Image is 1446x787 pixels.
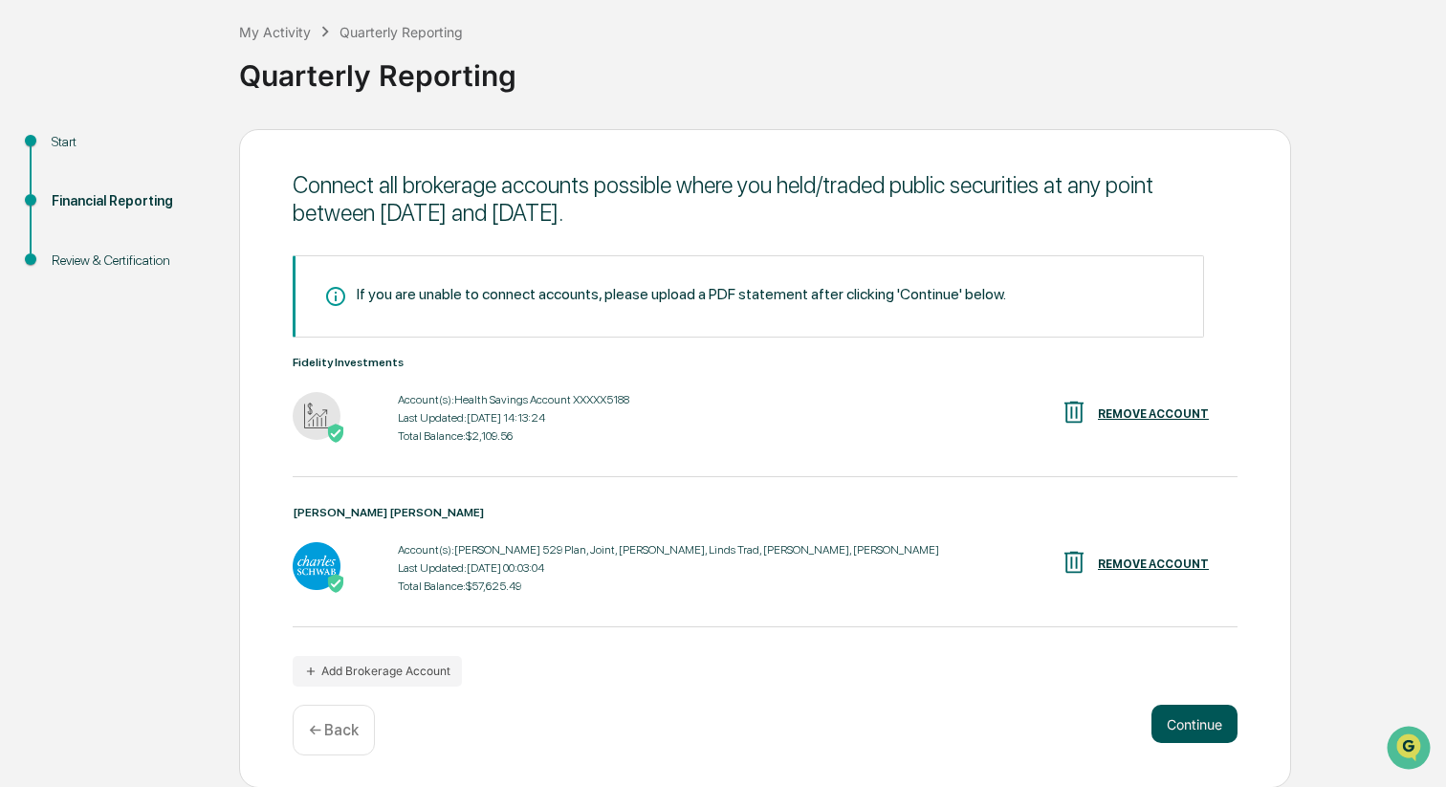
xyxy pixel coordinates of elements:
span: Preclearance [38,241,123,260]
p: ← Back [309,721,359,739]
button: Continue [1151,705,1238,743]
div: My Activity [239,24,311,40]
button: Add Brokerage Account [293,656,462,687]
div: Total Balance: $57,625.49 [398,579,939,593]
div: Account(s): [PERSON_NAME] 529 Plan, Joint, [PERSON_NAME], Linds Trad, [PERSON_NAME], [PERSON_NAME] [398,543,939,557]
span: Pylon [190,324,231,339]
a: 🗄️Attestations [131,233,245,268]
div: REMOVE ACCOUNT [1098,557,1209,571]
button: Start new chat [325,152,348,175]
div: 🔎 [19,279,34,295]
p: How can we help? [19,40,348,71]
div: Connect all brokerage accounts possible where you held/traded public securities at any point betw... [293,171,1238,227]
div: Account(s): Health Savings Account XXXXX5188 [398,393,629,406]
div: 🗄️ [139,243,154,258]
div: Last Updated: [DATE] 00:03:04 [398,561,939,575]
div: Financial Reporting [52,191,208,211]
div: We're available if you need us! [65,165,242,181]
img: Active [326,424,345,443]
div: 🖐️ [19,243,34,258]
div: Review & Certification [52,251,208,271]
img: REMOVE ACCOUNT [1060,548,1088,577]
div: [PERSON_NAME] [PERSON_NAME] [293,506,1238,519]
a: Powered byPylon [135,323,231,339]
div: If you are unable to connect accounts, please upload a PDF statement after clicking 'Continue' be... [357,285,1006,303]
span: Attestations [158,241,237,260]
div: Start new chat [65,146,314,165]
div: Total Balance: $2,109.56 [398,429,629,443]
div: Quarterly Reporting [340,24,463,40]
img: REMOVE ACCOUNT [1060,398,1088,426]
iframe: Open customer support [1385,724,1436,776]
div: Fidelity Investments [293,356,1238,369]
img: Charles Schwab - Active [293,542,340,590]
div: REMOVE ACCOUNT [1098,407,1209,421]
a: 🖐️Preclearance [11,233,131,268]
img: Active [326,574,345,593]
div: Start [52,132,208,152]
img: 1746055101610-c473b297-6a78-478c-a979-82029cc54cd1 [19,146,54,181]
img: Fidelity Investments - Active [293,392,340,440]
span: Data Lookup [38,277,120,296]
a: 🔎Data Lookup [11,270,128,304]
div: Last Updated: [DATE] 14:13:24 [398,411,629,425]
div: Quarterly Reporting [239,43,1436,93]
